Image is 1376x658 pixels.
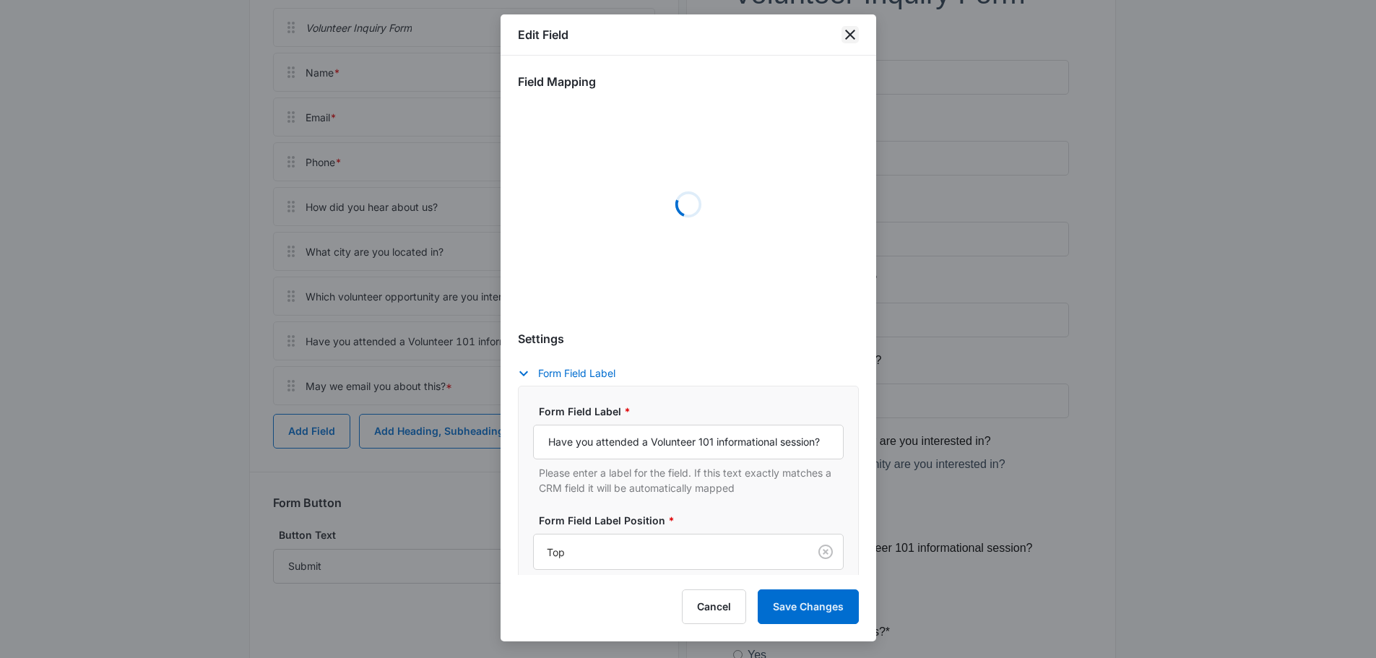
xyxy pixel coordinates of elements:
button: Clear [814,540,837,563]
h1: Edit Field [518,26,568,43]
button: Form Field Label [518,365,630,382]
label: No [14,610,29,627]
input: Form Field Label [533,425,844,459]
label: Which volunteer opportunity are you interested in? [14,480,272,497]
button: Save Changes [758,589,859,624]
label: Form Field Label Position [539,513,849,528]
label: Yes [14,586,33,604]
p: Please enter a label for the field. If this text exactly matches a CRM field it will be automatic... [539,465,844,495]
label: CASA [14,503,46,520]
h3: Field Mapping [518,73,859,90]
button: close [841,26,859,43]
h3: Settings [518,330,859,347]
label: Form Field Label [539,404,849,419]
button: Cancel [682,589,746,624]
label: Educational Advocate [14,526,126,543]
